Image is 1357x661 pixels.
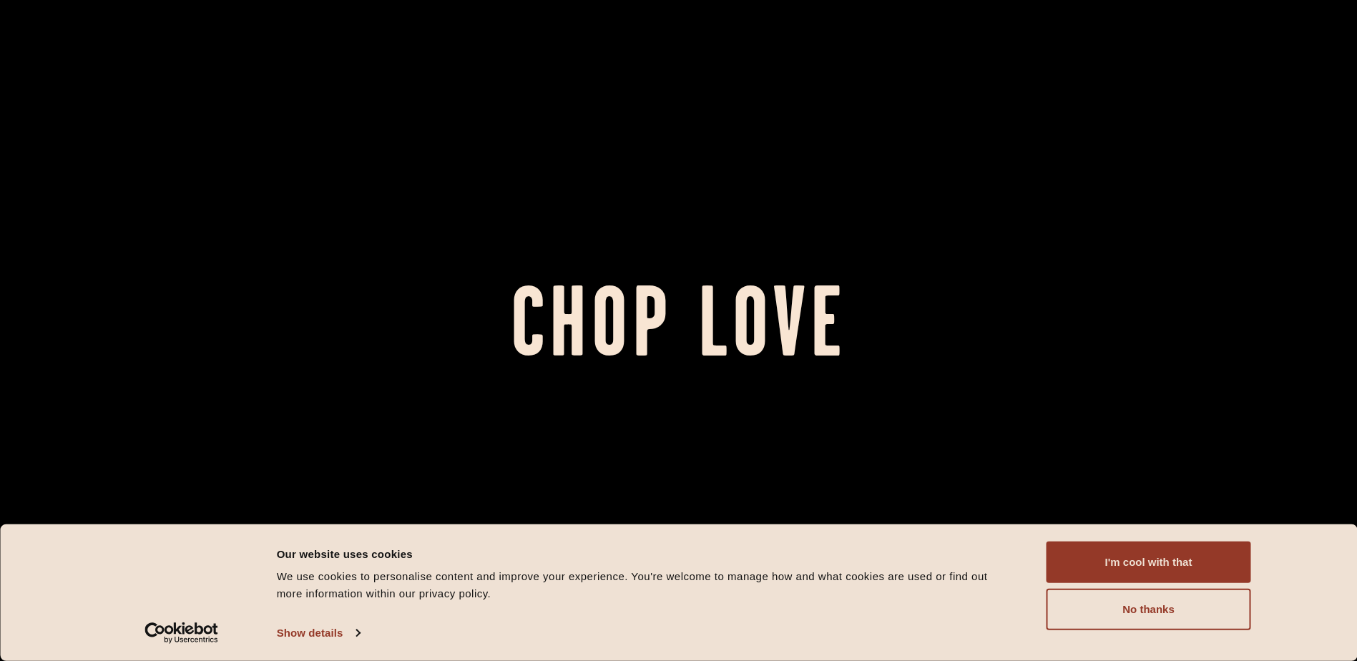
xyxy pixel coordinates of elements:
[1047,589,1251,630] button: No thanks
[119,622,244,644] a: Usercentrics Cookiebot - opens in a new window
[1047,542,1251,583] button: I'm cool with that
[277,545,1014,562] div: Our website uses cookies
[277,568,1014,602] div: We use cookies to personalise content and improve your experience. You're welcome to manage how a...
[277,622,360,644] a: Show details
